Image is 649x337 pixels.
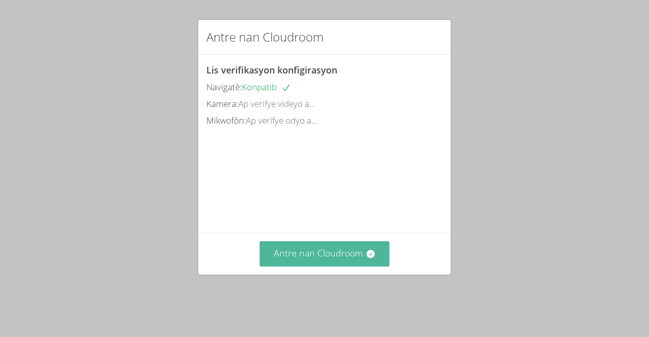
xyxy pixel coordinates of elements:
[206,64,337,76] font: Lis verifikasyon konfigirasyon
[206,28,323,45] font: Antre nan Cloudroom
[206,115,246,126] font: Mikwofòn:
[206,98,238,109] font: Kamera:
[238,98,315,109] font: Ap verifye videyo a...
[246,115,317,126] font: Ap verifye odyo a...
[242,81,277,93] font: Konpatib
[260,241,390,266] button: Antre nan Cloudroom
[274,247,363,259] font: Antre nan Cloudroom
[206,81,242,93] font: Navigatè:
